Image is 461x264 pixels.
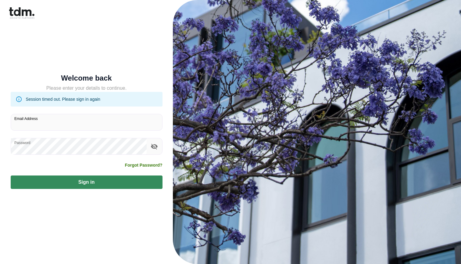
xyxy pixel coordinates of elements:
[125,162,163,168] a: Forgot Password?
[26,94,100,105] div: Session timed out. Please sign in again
[11,175,163,189] button: Sign in
[14,116,38,121] label: Email Address
[11,85,163,92] h5: Please enter your details to continue.
[14,140,30,145] label: Password
[11,75,163,81] h5: Welcome back
[149,141,159,152] button: toggle password visibility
